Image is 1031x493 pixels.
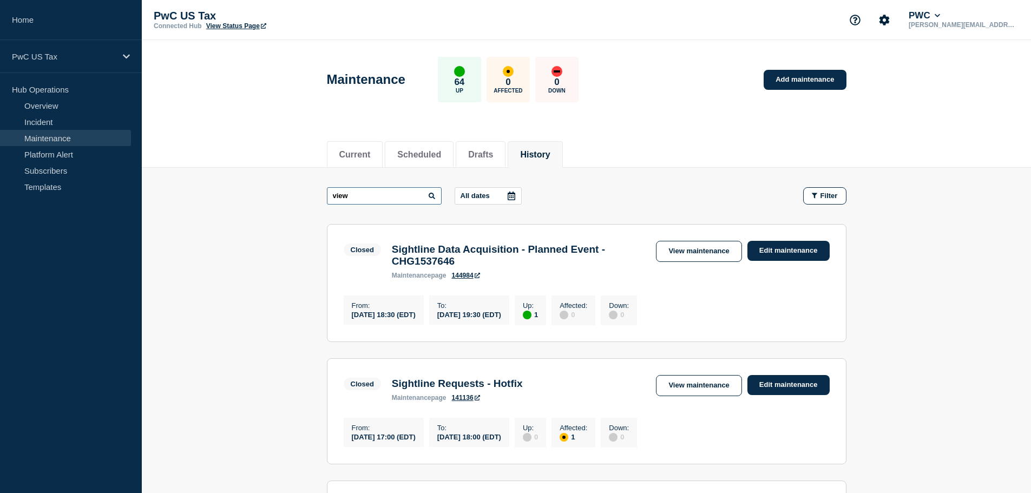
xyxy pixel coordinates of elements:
h3: Sightline Requests - Hotfix [392,378,523,390]
div: Closed [351,246,374,254]
p: page [392,394,446,402]
button: Drafts [468,150,493,160]
p: Down : [609,301,629,310]
div: 0 [609,310,629,319]
p: From : [352,424,416,432]
button: Support [844,9,866,31]
p: Affected [494,88,522,94]
div: disabled [560,311,568,319]
div: 1 [560,432,587,442]
button: Scheduled [397,150,441,160]
a: Add maintenance [764,70,846,90]
span: maintenance [392,394,431,402]
a: Edit maintenance [747,375,830,395]
p: Up [456,88,463,94]
div: 0 [560,310,587,319]
div: [DATE] 18:30 (EDT) [352,310,416,319]
div: disabled [609,433,618,442]
a: Edit maintenance [747,241,830,261]
p: 0 [554,77,559,88]
div: [DATE] 18:00 (EDT) [437,432,501,441]
p: 64 [454,77,464,88]
input: Search maintenances [327,187,442,205]
p: [PERSON_NAME][EMAIL_ADDRESS][PERSON_NAME][DOMAIN_NAME] [907,21,1019,29]
p: To : [437,424,501,432]
p: page [392,272,446,279]
div: Closed [351,380,374,388]
div: 0 [609,432,629,442]
p: Affected : [560,424,587,432]
div: disabled [609,311,618,319]
p: PwC US Tax [154,10,370,22]
a: View maintenance [656,375,741,396]
button: All dates [455,187,522,205]
span: maintenance [392,272,431,279]
button: Filter [803,187,846,205]
div: disabled [523,433,531,442]
a: View Status Page [206,22,266,30]
button: History [520,150,550,160]
div: down [551,66,562,77]
p: Up : [523,301,538,310]
button: Current [339,150,371,160]
div: affected [560,433,568,442]
div: up [523,311,531,319]
p: Affected : [560,301,587,310]
p: Down : [609,424,629,432]
button: Account settings [873,9,896,31]
div: [DATE] 19:30 (EDT) [437,310,501,319]
div: [DATE] 17:00 (EDT) [352,432,416,441]
a: 141136 [452,394,480,402]
p: Down [548,88,566,94]
p: Connected Hub [154,22,202,30]
p: 0 [505,77,510,88]
p: From : [352,301,416,310]
h1: Maintenance [327,72,405,87]
div: up [454,66,465,77]
h3: Sightline Data Acquisition - Planned Event - CHG1537646 [392,244,646,267]
span: Filter [820,192,838,200]
p: PwC US Tax [12,52,116,61]
button: PWC [907,10,942,21]
a: 144984 [452,272,480,279]
p: Up : [523,424,538,432]
div: 1 [523,310,538,319]
p: To : [437,301,501,310]
div: 0 [523,432,538,442]
div: affected [503,66,514,77]
a: View maintenance [656,241,741,262]
p: All dates [461,192,490,200]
